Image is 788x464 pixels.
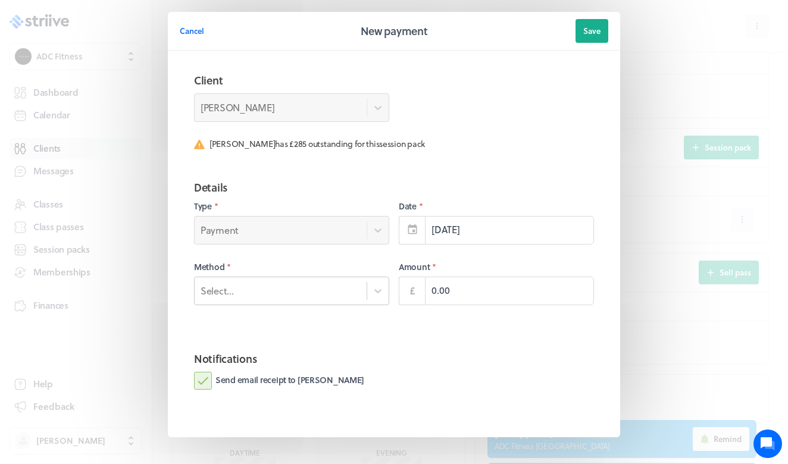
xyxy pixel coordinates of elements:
[194,372,364,390] label: Send email receipt to [PERSON_NAME]
[194,261,389,273] label: Method
[18,139,220,162] button: New conversation
[16,185,222,199] p: Find an answer quickly
[35,205,212,228] input: Search articles
[209,138,594,150] span: [PERSON_NAME] has £285 outstanding for this session pack
[201,284,233,297] div: Select...
[361,23,428,39] h2: New payment
[194,200,389,212] label: Type
[18,58,220,77] h1: Hi [PERSON_NAME]
[194,350,594,367] h2: Notifications
[425,216,594,244] input: Select...
[399,261,594,273] label: Amount
[576,19,608,43] button: Save
[180,19,204,43] button: Cancel
[583,26,601,36] span: Save
[180,26,204,36] span: Cancel
[18,79,220,117] h2: We're here to help. Ask us anything!
[399,200,594,212] label: Date
[194,72,594,89] h2: Client
[194,179,594,196] h2: Details
[399,277,425,305] div: £
[753,429,782,458] iframe: gist-messenger-bubble-iframe
[77,146,143,155] span: New conversation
